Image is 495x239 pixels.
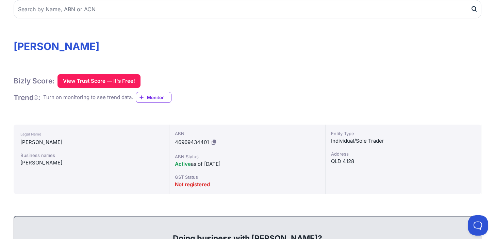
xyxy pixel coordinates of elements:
[147,94,171,101] span: Monitor
[14,76,55,85] h1: Bizly Score:
[331,157,476,165] div: QLD 4128
[175,139,209,145] span: 46969434401
[175,160,319,168] div: as of [DATE]
[136,92,171,103] a: Monitor
[175,174,319,180] div: GST Status
[468,215,488,236] iframe: Toggle Customer Support
[175,130,319,137] div: ABN
[331,130,476,137] div: Entity Type
[14,93,40,102] h1: Trend :
[20,152,162,159] div: Business names
[175,153,319,160] div: ABN Status
[331,137,476,145] div: Individual/Sole Trader
[20,138,162,146] div: [PERSON_NAME]
[43,94,133,101] div: Turn on monitoring to see trend data.
[331,150,476,157] div: Address
[175,161,191,167] span: Active
[20,130,162,138] div: Legal Name
[175,181,210,188] span: Not registered
[20,159,162,167] div: [PERSON_NAME]
[14,40,481,52] h1: [PERSON_NAME]
[57,74,141,88] button: View Trust Score — It's Free!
